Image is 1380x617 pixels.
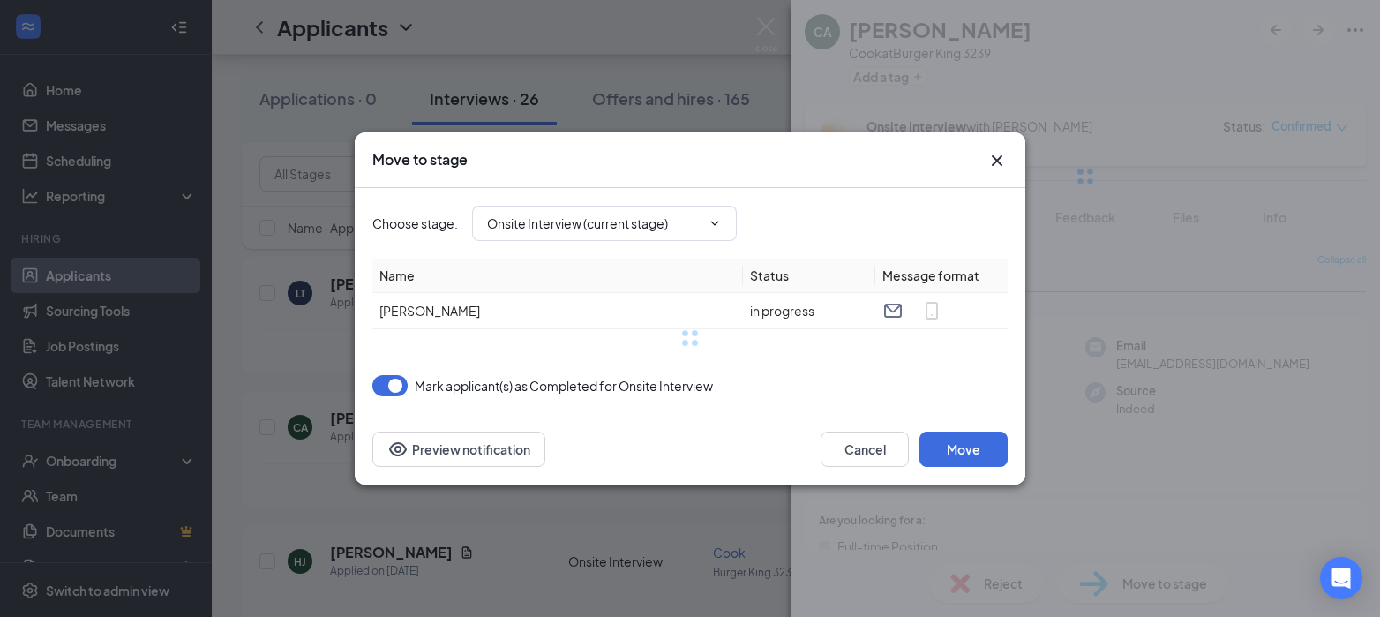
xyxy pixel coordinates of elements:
h3: Move to stage [372,150,468,169]
button: Cancel [821,432,909,467]
span: Choose stage : [372,214,458,233]
svg: Cross [986,150,1008,171]
svg: MobileSms [921,300,942,321]
svg: Eye [387,439,409,460]
button: Close [986,150,1008,171]
th: Message format [875,259,1008,293]
th: Name [372,259,743,293]
th: Status [743,259,875,293]
svg: ChevronDown [708,216,722,230]
button: Move [919,432,1008,467]
td: in progress [743,293,875,329]
span: [PERSON_NAME] [379,303,480,319]
span: Mark applicant(s) as Completed for Onsite Interview [415,375,713,396]
div: Open Intercom Messenger [1320,557,1362,599]
svg: Email [882,300,904,321]
button: Preview notificationEye [372,432,545,467]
